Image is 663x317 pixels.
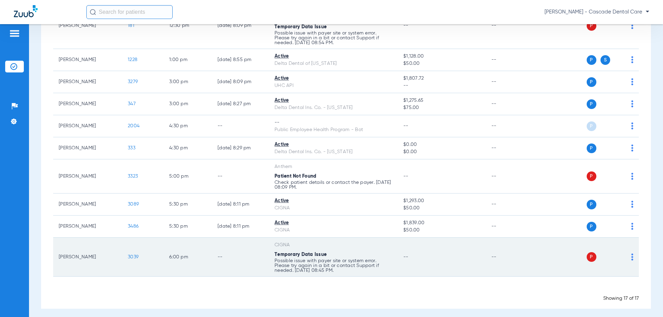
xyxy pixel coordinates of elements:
span: $1,839.00 [403,219,480,227]
span: S [600,55,610,65]
span: -- [403,255,409,259]
td: [PERSON_NAME] [53,216,122,238]
div: Active [275,141,392,148]
td: [PERSON_NAME] [53,137,122,159]
img: Search Icon [90,9,96,15]
span: Temporary Data Issue [275,24,327,29]
span: 3486 [128,224,138,229]
p: Possible issue with payer site or system error. Please try again in a bit or contact Support if n... [275,258,392,273]
span: 3039 [128,255,138,259]
input: Search for patients [86,5,173,19]
td: 3:00 PM [164,93,212,115]
span: [PERSON_NAME] - Cascade Dental Care [545,9,649,16]
span: $50.00 [403,60,480,67]
span: $1,128.00 [403,53,480,60]
div: Active [275,53,392,60]
td: 6:00 PM [164,238,212,277]
span: P [587,77,596,87]
span: 3323 [128,174,138,179]
td: [DATE] 8:27 PM [212,93,269,115]
td: [DATE] 8:09 PM [212,71,269,93]
img: group-dot-blue.svg [631,78,633,85]
img: group-dot-blue.svg [631,145,633,151]
div: CIGNA [275,241,392,249]
img: hamburger-icon [9,29,20,38]
td: -- [486,159,532,194]
div: Active [275,97,392,104]
td: [PERSON_NAME] [53,159,122,194]
td: -- [486,238,532,277]
span: $1,293.00 [403,197,480,205]
td: -- [486,194,532,216]
td: -- [486,71,532,93]
span: P [587,222,596,231]
div: CIGNA [275,205,392,212]
td: [DATE] 8:11 PM [212,216,269,238]
img: group-dot-blue.svg [631,100,633,107]
span: P [587,121,596,131]
iframe: Chat Widget [628,284,663,317]
td: -- [486,49,532,71]
img: group-dot-blue.svg [631,223,633,230]
span: P [587,200,596,209]
td: -- [486,3,532,49]
img: group-dot-blue.svg [631,254,633,260]
span: 3089 [128,202,139,207]
div: -- [275,119,392,126]
td: 5:00 PM [164,159,212,194]
span: P [587,21,596,31]
td: 4:30 PM [164,115,212,137]
span: P [587,171,596,181]
td: -- [486,115,532,137]
td: 5:30 PM [164,194,212,216]
img: group-dot-blue.svg [631,201,633,208]
td: 5:30 PM [164,216,212,238]
span: -- [403,174,409,179]
div: Delta Dental Ins. Co. - [US_STATE] [275,104,392,111]
img: group-dot-blue.svg [631,56,633,63]
td: [PERSON_NAME] [53,194,122,216]
span: 1228 [128,57,137,62]
span: P [587,143,596,153]
img: group-dot-blue.svg [631,22,633,29]
span: Patient Not Found [275,174,316,179]
td: [DATE] 8:55 PM [212,49,269,71]
span: Showing 17 of 17 [603,296,639,301]
td: [PERSON_NAME] [53,93,122,115]
span: P [587,252,596,262]
span: $0.00 [403,141,480,148]
td: [DATE] 8:29 PM [212,137,269,159]
td: [PERSON_NAME] [53,71,122,93]
td: [PERSON_NAME] [53,238,122,277]
span: P [587,99,596,109]
td: -- [486,93,532,115]
span: P [587,55,596,65]
td: [DATE] 8:11 PM [212,194,269,216]
div: Anthem [275,163,392,170]
div: Active [275,219,392,227]
div: UHC API [275,82,392,89]
div: Active [275,197,392,205]
span: $1,275.65 [403,97,480,104]
p: Check patient details or contact the payer. [DATE] 08:09 PM. [275,180,392,190]
span: -- [403,23,409,28]
span: 3279 [128,79,138,84]
td: 12:30 PM [164,3,212,49]
img: group-dot-blue.svg [631,173,633,180]
span: $75.00 [403,104,480,111]
span: -- [403,82,480,89]
img: group-dot-blue.svg [631,122,633,129]
span: $0.00 [403,148,480,156]
span: Temporary Data Issue [275,252,327,257]
span: 181 [128,23,134,28]
span: 333 [128,146,135,150]
span: $50.00 [403,205,480,212]
td: -- [212,115,269,137]
td: 3:00 PM [164,71,212,93]
td: [DATE] 8:09 PM [212,3,269,49]
td: [PERSON_NAME] [53,115,122,137]
td: 1:00 PM [164,49,212,71]
div: Active [275,75,392,82]
td: -- [212,238,269,277]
